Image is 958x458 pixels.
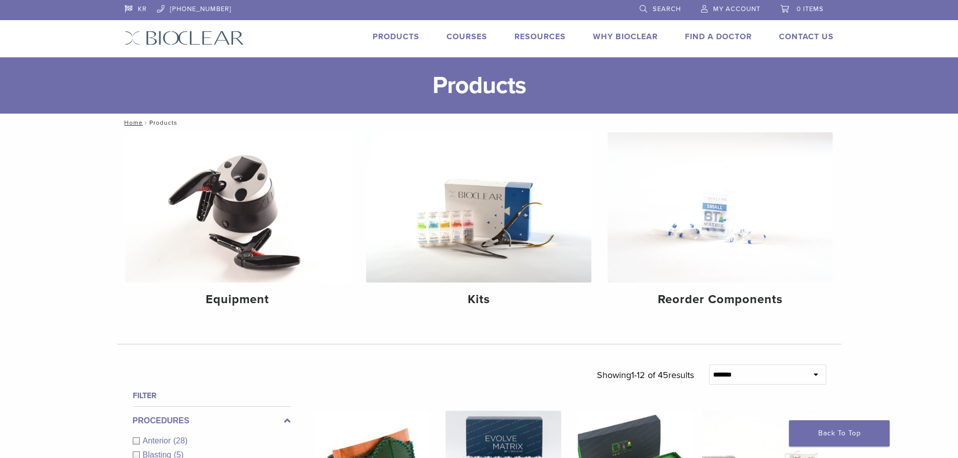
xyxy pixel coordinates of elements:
[143,436,173,445] span: Anterior
[779,32,834,42] a: Contact Us
[117,114,841,132] nav: Products
[447,32,487,42] a: Courses
[143,120,149,125] span: /
[607,132,833,315] a: Reorder Components
[631,370,668,381] span: 1-12 of 45
[125,132,351,283] img: Equipment
[125,31,244,45] img: Bioclear
[713,5,760,13] span: My Account
[514,32,566,42] a: Resources
[685,32,752,42] a: Find A Doctor
[121,119,143,126] a: Home
[366,132,591,315] a: Kits
[797,5,824,13] span: 0 items
[133,291,342,309] h4: Equipment
[373,32,419,42] a: Products
[653,5,681,13] span: Search
[616,291,825,309] h4: Reorder Components
[133,390,291,402] h4: Filter
[789,420,890,446] a: Back To Top
[173,436,188,445] span: (28)
[374,291,583,309] h4: Kits
[607,132,833,283] img: Reorder Components
[133,415,291,427] label: Procedures
[366,132,591,283] img: Kits
[593,32,658,42] a: Why Bioclear
[597,364,694,386] p: Showing results
[125,132,351,315] a: Equipment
